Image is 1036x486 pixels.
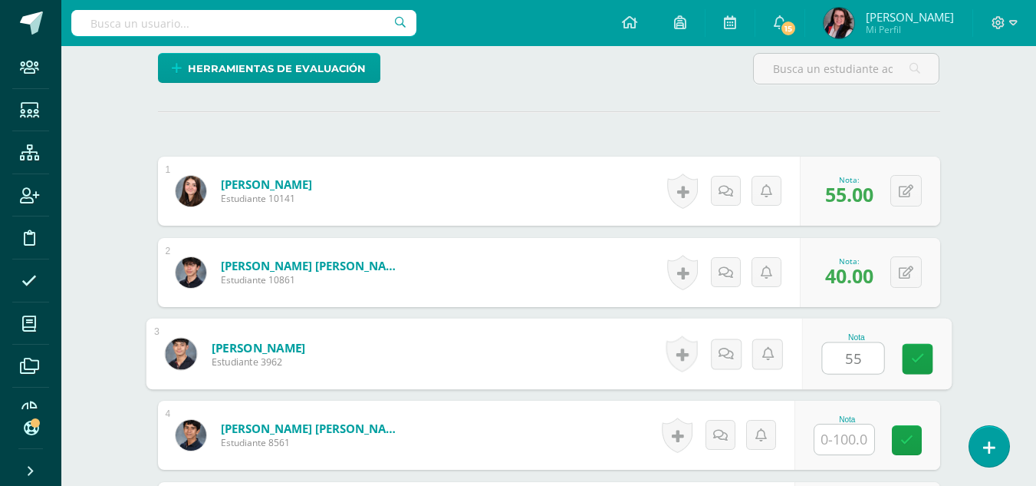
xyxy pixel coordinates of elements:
input: 0-100.0 [822,343,883,374]
span: Estudiante 10861 [221,273,405,286]
input: 0-100.0 [814,425,874,455]
div: Nota [814,415,881,424]
img: 8076847d7be3b78ab9ca6690a4120551.png [176,420,206,451]
span: Estudiante 10141 [221,192,312,205]
span: [PERSON_NAME] [866,9,954,25]
img: f89842a4e61842ba27cad18f797cc0cf.png [824,8,854,38]
a: [PERSON_NAME] [PERSON_NAME] [221,421,405,436]
span: 40.00 [825,263,873,289]
span: Herramientas de evaluación [188,55,366,83]
span: 15 [780,20,797,37]
a: [PERSON_NAME] [221,177,312,192]
span: Mi Perfil [866,23,954,36]
img: 8a7cecbaf1978bc7559a5579b506db84.png [176,257,206,288]
img: b66331d52065fd8616141864bc4c016c.png [176,176,206,207]
div: Nota: [825,256,873,266]
a: Herramientas de evaluación [158,53,380,83]
img: 26e2af0b35ee262c0c01645e1d215612.png [165,338,196,369]
a: [PERSON_NAME] [PERSON_NAME] [221,258,405,273]
input: Busca un estudiante aquí... [754,54,939,84]
span: Estudiante 8561 [221,436,405,449]
span: Estudiante 3962 [211,355,305,369]
span: 55.00 [825,181,873,207]
input: Busca un usuario... [71,10,416,36]
a: [PERSON_NAME] [211,339,305,355]
div: Nota [821,333,891,342]
div: Nota: [825,174,873,185]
